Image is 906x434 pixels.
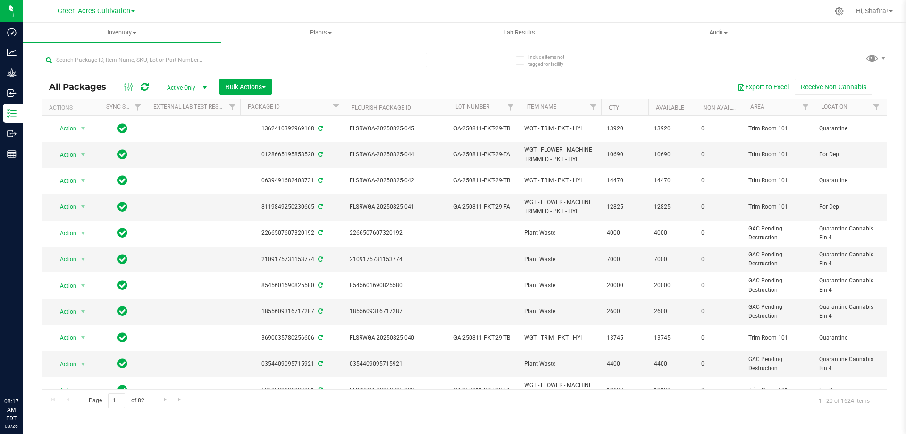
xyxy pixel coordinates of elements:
[221,23,420,43] a: Plants
[748,224,808,242] span: GAC Pending Destruction
[607,386,643,395] span: 12180
[317,308,323,315] span: Sync from Compliance System
[748,176,808,185] span: Trim Room 101
[7,129,17,138] inline-svg: Outbound
[130,99,146,115] a: Filter
[620,28,817,37] span: Audit
[654,333,690,342] span: 13745
[528,53,576,68] span: Include items not tagged for facility
[117,200,127,213] span: In Sync
[77,305,89,318] span: select
[51,122,77,135] span: Action
[51,357,77,371] span: Action
[4,397,18,423] p: 08:17 AM EDT
[748,250,808,268] span: GAC Pending Destruction
[239,124,345,133] div: 1362410392969168
[607,333,643,342] span: 13745
[239,333,345,342] div: 3690035780256606
[153,103,227,110] a: External Lab Test Result
[51,305,77,318] span: Action
[248,103,280,110] a: Package ID
[158,393,172,406] a: Go to the next page
[51,200,77,213] span: Action
[317,230,323,236] span: Sync from Compliance System
[819,224,879,242] span: Quarantine Cannabis Bin 4
[350,359,442,368] span: 0354409095715921
[317,177,323,184] span: Sync from Compliance System
[748,355,808,373] span: GAC Pending Destruction
[117,122,127,135] span: In Sync
[524,198,596,216] span: WGT - FLOWER - MACHINE TRIMMED - PKT - HYI
[9,358,38,387] iframe: Resource center
[453,386,513,395] span: GA-250811-PKT-29-FA
[239,203,345,212] div: 8119849250230665
[524,381,596,399] span: WGT - FLOWER - MACHINE TRIMMED - PKT - HYI
[819,276,879,294] span: Quarantine Cannabis Bin 4
[77,331,89,344] span: select
[77,227,89,240] span: select
[491,28,548,37] span: Lab Results
[748,124,808,133] span: Trim Room 101
[701,203,737,212] span: 0
[524,255,596,264] span: Plant Waste
[328,99,344,115] a: Filter
[701,124,737,133] span: 0
[819,203,879,212] span: For Dep
[117,279,127,292] span: In Sync
[524,124,596,133] span: WGT - TRIM - PKT - HYI
[77,200,89,213] span: select
[453,124,513,133] span: GA-250811-PKT-29-TB
[526,103,556,110] a: Item Name
[51,383,77,397] span: Action
[748,150,808,159] span: Trim Room 101
[524,307,596,316] span: Plant Waste
[821,103,847,110] a: Location
[420,23,619,43] a: Lab Results
[7,149,17,159] inline-svg: Reports
[654,203,690,212] span: 12825
[350,229,442,238] span: 2266507607320192
[748,203,808,212] span: Trim Room 101
[77,122,89,135] span: select
[701,255,737,264] span: 0
[350,150,442,159] span: FLSRWGA-20250825-044
[77,253,89,266] span: select
[819,355,879,373] span: Quarantine Cannabis Bin 4
[654,255,690,264] span: 7000
[654,124,690,133] span: 13920
[239,386,345,395] div: 5968802126929831
[350,176,442,185] span: FLSRWGA-20250825-042
[819,333,879,342] span: Quarantine
[524,229,596,238] span: Plant Waste
[58,7,130,15] span: Green Acres Cultivation
[819,250,879,268] span: Quarantine Cannabis Bin 4
[317,334,323,341] span: Sync from Compliance System
[317,360,323,367] span: Sync from Compliance System
[350,333,442,342] span: FLSRWGA-20250825-040
[748,276,808,294] span: GAC Pending Destruction
[524,281,596,290] span: Plant Waste
[81,393,152,408] span: Page of 82
[701,150,737,159] span: 0
[654,281,690,290] span: 20000
[51,253,77,266] span: Action
[7,68,17,77] inline-svg: Grow
[173,393,187,406] a: Go to the last page
[352,104,411,111] a: Flourish Package ID
[117,331,127,344] span: In Sync
[7,88,17,98] inline-svg: Inbound
[226,83,266,91] span: Bulk Actions
[748,303,808,321] span: GAC Pending Destruction
[117,253,127,266] span: In Sync
[607,176,643,185] span: 14470
[77,279,89,292] span: select
[703,104,745,111] a: Non-Available
[586,99,601,115] a: Filter
[524,176,596,185] span: WGT - TRIM - PKT - HYI
[811,393,877,408] span: 1 - 20 of 1624 items
[225,99,240,115] a: Filter
[607,150,643,159] span: 10690
[607,229,643,238] span: 4000
[51,174,77,187] span: Action
[701,333,737,342] span: 0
